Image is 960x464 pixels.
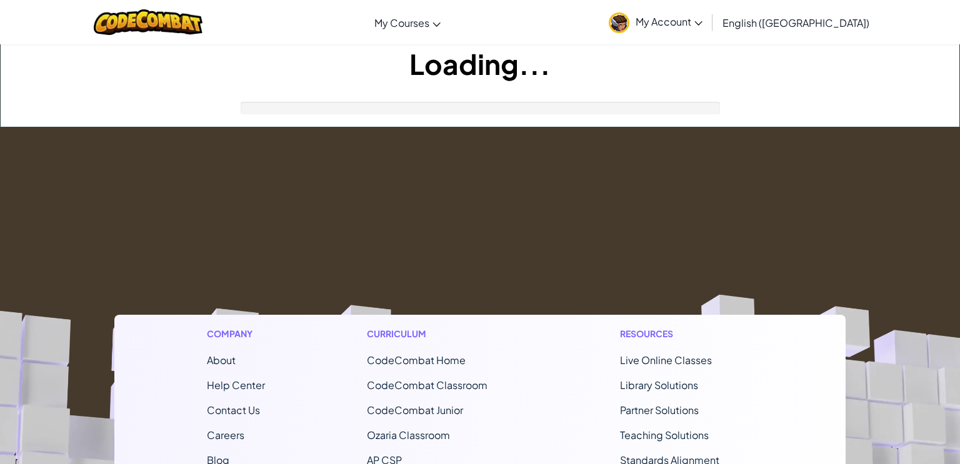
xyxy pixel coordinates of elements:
[94,9,203,35] img: CodeCombat logo
[620,403,699,417] a: Partner Solutions
[367,403,463,417] a: CodeCombat Junior
[636,15,702,28] span: My Account
[609,12,629,33] img: avatar
[620,428,709,442] a: Teaching Solutions
[620,327,753,340] h1: Resources
[367,378,487,392] a: CodeCombat Classroom
[1,44,959,83] h1: Loading...
[207,327,265,340] h1: Company
[368,6,447,39] a: My Courses
[367,353,466,367] span: CodeCombat Home
[722,16,869,29] span: English ([GEOGRAPHIC_DATA])
[207,428,244,442] a: Careers
[207,353,236,367] a: About
[367,428,450,442] a: Ozaria Classroom
[716,6,876,39] a: English ([GEOGRAPHIC_DATA])
[620,378,698,392] a: Library Solutions
[207,378,265,392] a: Help Center
[367,327,518,340] h1: Curriculum
[207,403,260,417] span: Contact Us
[374,16,429,29] span: My Courses
[602,2,709,42] a: My Account
[620,353,712,367] a: Live Online Classes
